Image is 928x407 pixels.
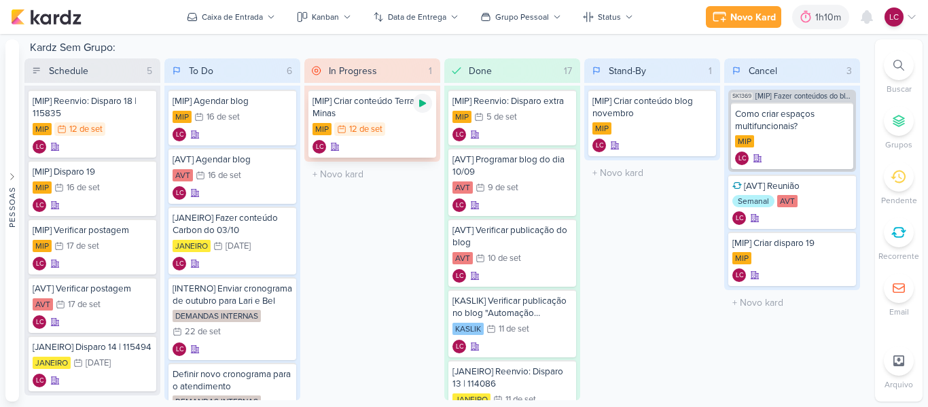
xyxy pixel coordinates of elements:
div: 5 de set [486,113,517,122]
p: LC [36,261,43,268]
div: 11 de set [499,325,529,334]
div: Novo Kard [730,10,776,24]
input: + Novo kard [307,164,438,184]
div: Criador(a): Laís Costa [33,374,46,387]
div: [INTERNO] Enviar cronograma de outubro para Lari e Bel [173,283,292,307]
div: 16 de set [208,171,241,180]
div: Criador(a): Laís Costa [592,139,606,152]
div: Laís Costa [173,186,186,200]
div: 22 de set [185,328,221,336]
div: KASLIK [452,323,484,335]
input: + Novo kard [587,163,717,183]
div: Criador(a): Laís Costa [33,198,46,212]
div: [KASLIK] Verificar publicação no blog "Automação residencial..." [452,295,572,319]
div: Criador(a): Laís Costa [452,128,466,141]
div: 16 de set [207,113,240,122]
div: Criador(a): Laís Costa [173,128,186,141]
button: Pessoas [5,39,19,402]
div: [MIP] Disparo 19 [33,166,152,178]
div: JANEIRO [33,357,71,369]
div: [AVT] Reunião [732,180,852,192]
div: Criador(a): Laís Costa [732,211,746,225]
div: MIP [452,111,471,123]
div: Ligar relógio [413,94,432,113]
div: 17 de set [68,300,101,309]
p: LC [36,378,43,385]
p: LC [596,143,603,149]
div: Laís Costa [452,198,466,212]
div: 3 [841,64,857,78]
div: 12 de set [349,125,382,134]
div: 1 [423,64,438,78]
p: LC [176,347,183,353]
div: Laís Costa [33,315,46,329]
button: Novo Kard [706,6,781,28]
div: Criador(a): Laís Costa [33,257,46,270]
p: LC [36,202,43,209]
div: Laís Costa [735,152,749,165]
div: Laís Costa [33,198,46,212]
div: Laís Costa [173,257,186,270]
div: Como criar espaços multifuncionais? [735,108,849,132]
div: [JANEIRO] Fazer conteúdo Carbon do 03/10 [173,212,292,236]
div: MIP [313,123,332,135]
div: 17 [558,64,577,78]
div: [DATE] [226,242,251,251]
div: Laís Costa [33,140,46,154]
div: 16 de set [67,183,100,192]
div: 17 de set [67,242,99,251]
div: Criador(a): Laís Costa [33,315,46,329]
div: Laís Costa [313,140,326,154]
div: AVT [33,298,53,311]
div: Criador(a): Laís Costa [173,257,186,270]
div: Semanal [732,195,774,207]
span: [MIP] Fazer conteúdos do blog de MIP (Setembro e Outubro) [755,92,853,100]
input: + Novo kard [727,293,857,313]
div: MIP [173,111,192,123]
div: 10 de set [488,254,521,263]
p: LC [738,156,746,162]
div: Laís Costa [592,139,606,152]
div: MIP [732,252,751,264]
div: Criador(a): Laís Costa [735,152,749,165]
div: [MIP] Criar disparo 19 [732,237,852,249]
div: Criador(a): Laís Costa [173,186,186,200]
div: 5 [141,64,158,78]
div: MIP [33,181,52,194]
div: AVT [452,252,473,264]
div: [JANEIRO] Reenvio: Disparo 13 | 114086 [452,366,572,390]
div: [MIP] Verificar postagem [33,224,152,236]
p: LC [736,215,743,222]
p: LC [36,144,43,151]
div: Laís Costa [732,268,746,282]
div: AVT [777,195,798,207]
p: LC [456,273,463,280]
div: [MIP] Criar conteúdo blog novembro [592,95,712,120]
p: Grupos [885,139,912,151]
div: [MIP] Reenvio: Disparo 18 | 115835 [33,95,152,120]
div: Criador(a): Laís Costa [732,268,746,282]
p: LC [889,11,899,23]
div: 11 de set [505,395,536,404]
div: Pessoas [6,186,18,227]
div: JANEIRO [452,393,490,406]
p: LC [176,132,183,139]
div: DEMANDAS INTERNAS [173,310,261,322]
p: Recorrente [878,250,919,262]
div: 1 [703,64,717,78]
img: kardz.app [11,9,82,25]
div: Criador(a): Laís Costa [313,140,326,154]
p: Buscar [887,83,912,95]
p: Email [889,306,909,318]
div: JANEIRO [173,240,211,252]
p: LC [456,344,463,351]
div: [AVT] Programar blog do dia 10/09 [452,154,572,178]
p: LC [176,261,183,268]
div: Criador(a): Laís Costa [33,140,46,154]
div: Criador(a): Laís Costa [452,198,466,212]
div: MIP [33,240,52,252]
div: 9 de set [488,183,518,192]
div: Definir novo cronograma para o atendimento [173,368,292,393]
div: Laís Costa [732,211,746,225]
p: LC [736,272,743,279]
